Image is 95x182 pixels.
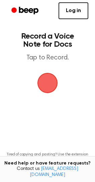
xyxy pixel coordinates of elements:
[12,54,83,62] p: Tap to Record.
[7,4,44,17] a: Beep
[30,167,78,177] a: [EMAIL_ADDRESS][DOMAIN_NAME]
[37,73,58,93] button: Beep Logo
[5,152,90,162] p: Tired of copying and pasting? Use the extension to automatically insert your recordings.
[4,166,91,178] span: Contact us
[12,32,83,48] h1: Record a Voice Note for Docs
[59,2,88,19] a: Log in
